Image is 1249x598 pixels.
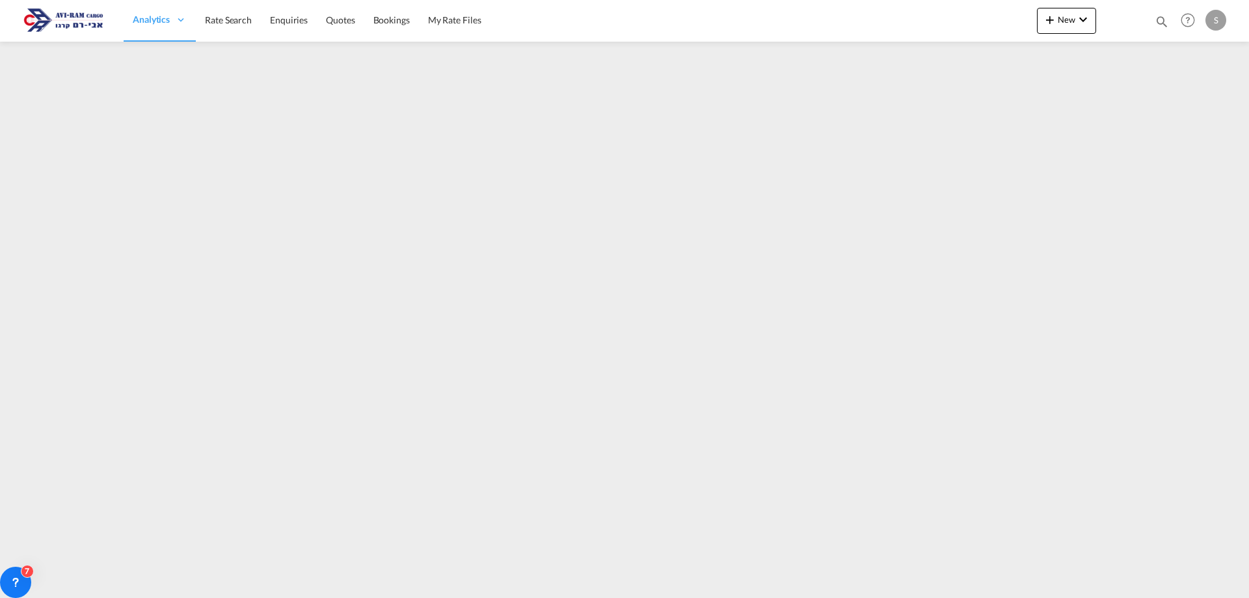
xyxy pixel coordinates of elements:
[1155,14,1169,29] md-icon: icon-magnify
[270,14,308,25] span: Enquiries
[1205,10,1226,31] div: S
[1155,14,1169,34] div: icon-magnify
[373,14,410,25] span: Bookings
[1177,9,1205,33] div: Help
[133,13,170,26] span: Analytics
[428,14,481,25] span: My Rate Files
[1042,12,1058,27] md-icon: icon-plus 400-fg
[1042,14,1091,25] span: New
[205,14,252,25] span: Rate Search
[1075,12,1091,27] md-icon: icon-chevron-down
[20,6,107,35] img: 166978e0a5f911edb4280f3c7a976193.png
[326,14,355,25] span: Quotes
[1037,8,1096,34] button: icon-plus 400-fgNewicon-chevron-down
[1177,9,1199,31] span: Help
